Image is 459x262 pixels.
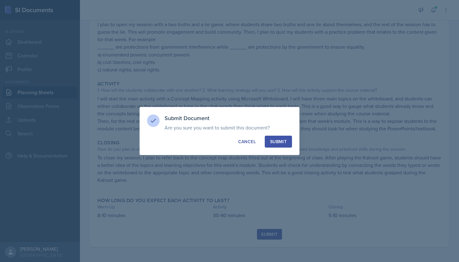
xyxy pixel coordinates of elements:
[233,136,261,148] button: Cancel
[265,136,292,148] button: Submit
[270,138,287,145] div: Submit
[165,124,292,131] p: Are you sure you want to submit this document?
[165,114,292,122] h3: Submit Document
[238,138,256,145] div: Cancel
